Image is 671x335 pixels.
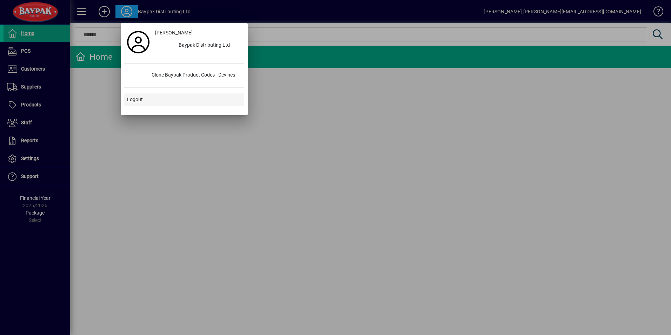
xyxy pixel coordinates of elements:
[173,39,244,52] div: Baypak Distributing Ltd
[155,29,193,37] span: [PERSON_NAME]
[127,96,143,103] span: Logout
[124,69,244,82] button: Clone Baypak Product Codes - Devines
[146,69,244,82] div: Clone Baypak Product Codes - Devines
[124,36,152,48] a: Profile
[152,39,244,52] button: Baypak Distributing Ltd
[124,93,244,106] button: Logout
[152,27,244,39] a: [PERSON_NAME]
